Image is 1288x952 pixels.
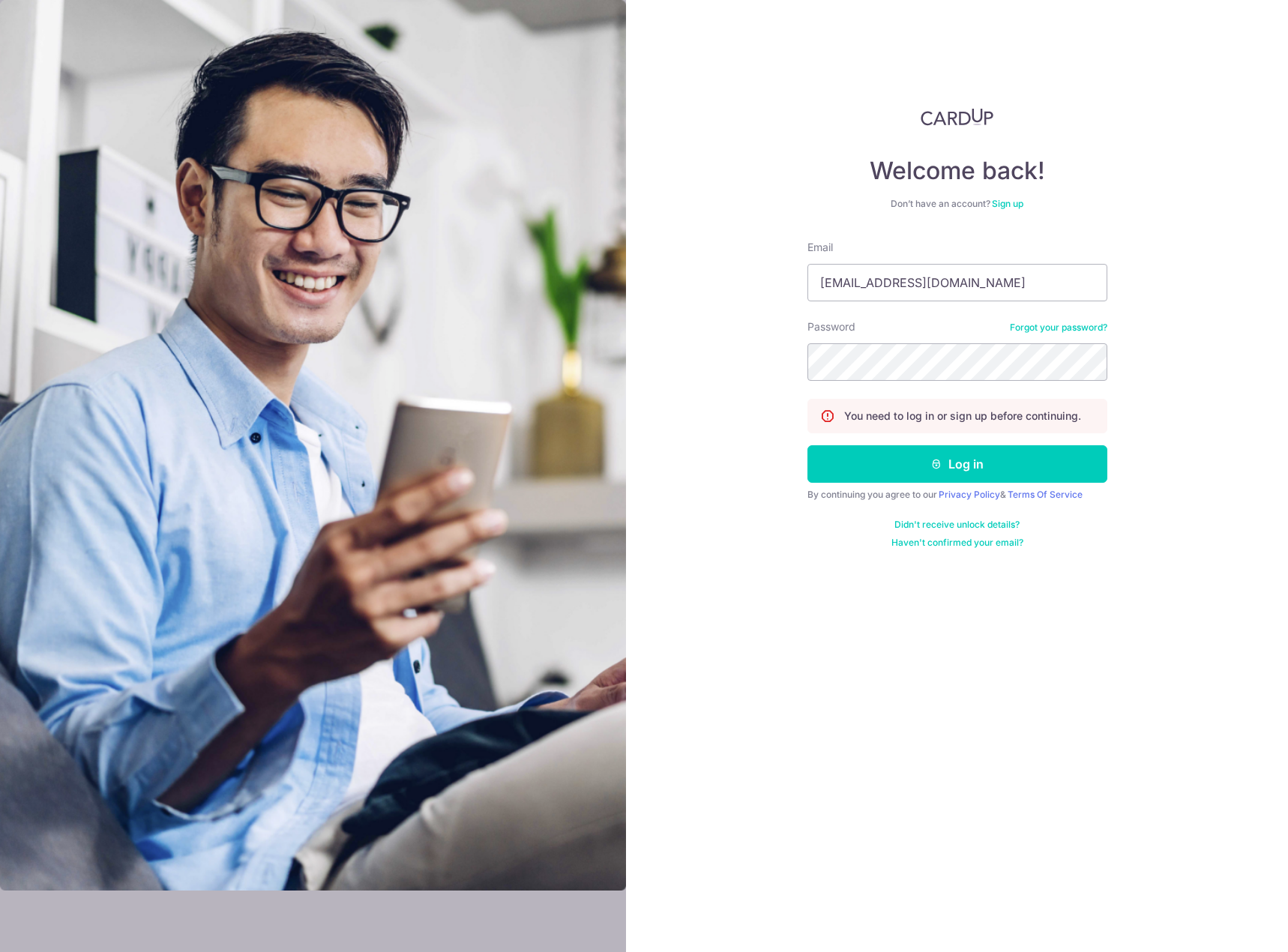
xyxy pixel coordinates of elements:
[844,409,1081,424] p: You need to log in or sign up before continuing.
[1010,322,1107,334] a: Forgot your password?
[1008,489,1083,500] a: Terms Of Service
[807,264,1107,301] input: Enter your Email
[807,156,1107,186] h4: Welcome back!
[807,319,855,334] label: Password
[939,489,1000,500] a: Privacy Policy
[891,537,1023,549] a: Haven't confirmed your email?
[894,519,1020,531] a: Didn't receive unlock details?
[807,198,1107,210] div: Don’t have an account?
[921,108,994,126] img: CardUp Logo
[992,198,1023,209] a: Sign up
[807,489,1107,501] div: By continuing you agree to our &
[807,445,1107,483] button: Log in
[807,240,833,255] label: Email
